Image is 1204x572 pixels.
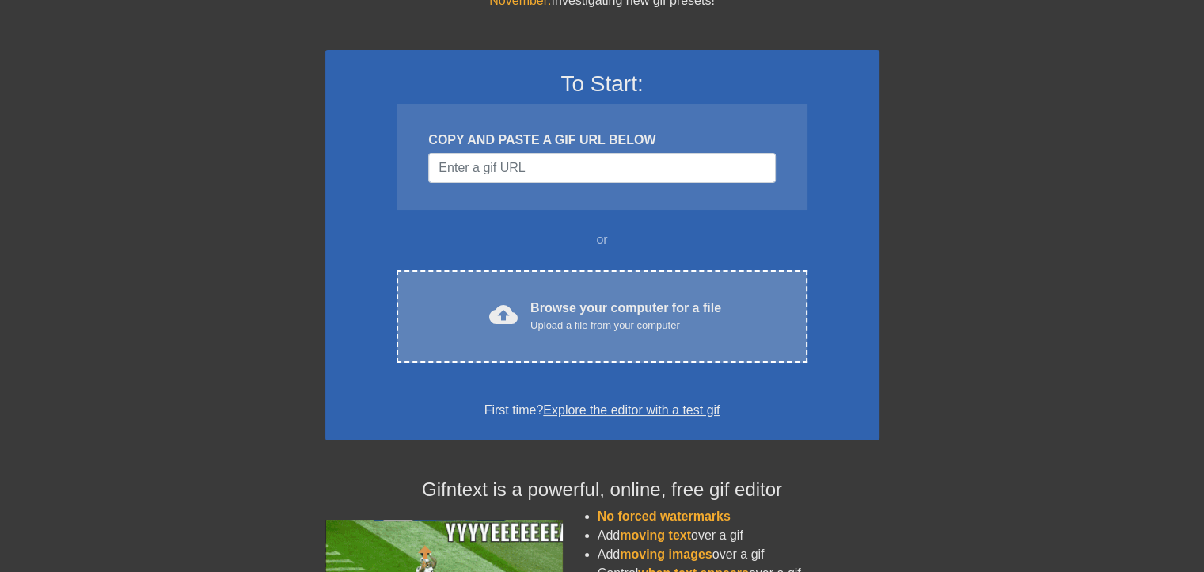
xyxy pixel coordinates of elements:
span: moving text [620,528,691,542]
div: Upload a file from your computer [530,318,721,334]
li: Add over a gif [598,526,879,545]
div: First time? [346,401,859,420]
a: Explore the editor with a test gif [543,403,720,417]
input: Username [428,153,775,183]
span: cloud_upload [489,300,518,329]
h3: To Start: [346,71,859,97]
h4: Gifntext is a powerful, online, free gif editor [325,479,879,501]
li: Add over a gif [598,545,879,564]
span: No forced watermarks [598,509,731,523]
div: COPY AND PASTE A GIF URL BELOW [428,131,775,150]
div: Browse your computer for a file [530,299,721,334]
div: or [367,231,838,250]
span: moving images [620,547,712,561]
